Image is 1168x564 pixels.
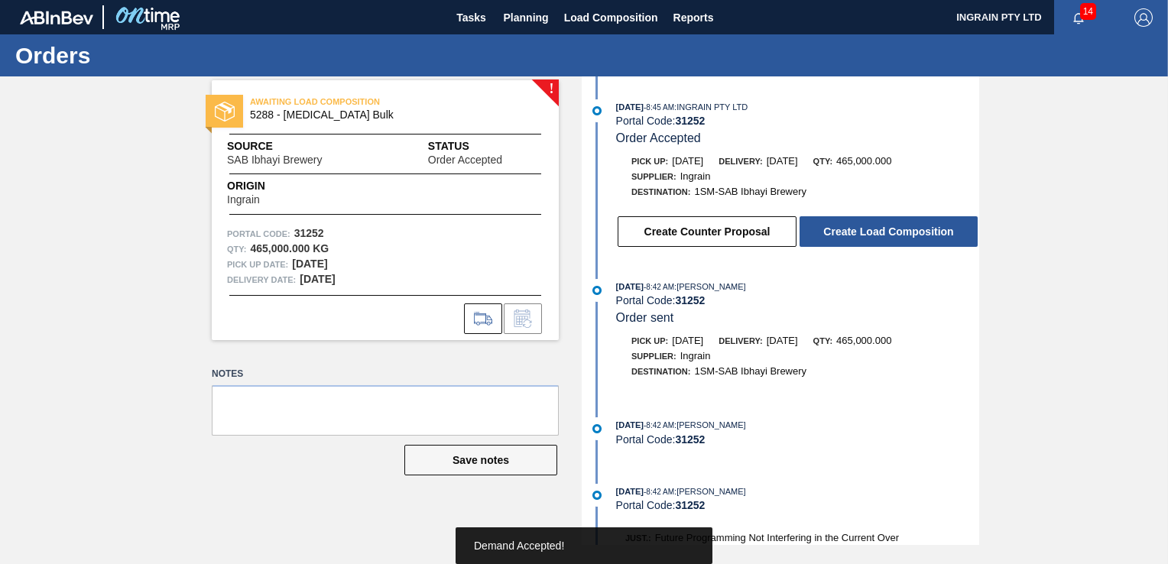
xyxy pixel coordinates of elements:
img: TNhmsLtSVTkK8tSr43FrP2fwEKptu5GPRR3wAAAABJRU5ErkJggg== [20,11,93,24]
span: Source [227,138,368,154]
span: Origin [227,178,298,194]
span: [DATE] [767,335,798,346]
img: atual [592,106,602,115]
span: Supplier: [631,352,676,361]
strong: 31252 [294,227,324,239]
span: Ingrain [680,350,711,361]
img: Logout [1134,8,1153,27]
span: 14 [1080,3,1096,20]
span: - 8:42 AM [644,283,674,291]
span: Pick up: [631,336,668,345]
span: Delivery Date: [227,272,296,287]
span: : [PERSON_NAME] [674,282,746,291]
button: Save notes [404,445,557,475]
span: [DATE] [767,155,798,167]
span: - 8:45 AM [644,103,674,112]
span: Delivery: [719,336,762,345]
div: Go to Load Composition [464,303,502,334]
span: [DATE] [672,155,703,167]
strong: 31252 [675,499,705,511]
span: Portal Code: [227,226,290,241]
strong: 31252 [675,115,705,127]
div: Portal Code: [616,294,979,306]
img: atual [592,424,602,433]
strong: 465,000.000 KG [250,242,329,254]
img: atual [592,491,602,500]
span: Order Accepted [616,131,701,144]
span: [DATE] [616,487,644,496]
strong: 31252 [675,433,705,446]
button: Create Counter Proposal [618,216,797,247]
span: Planning [504,8,549,27]
span: Qty : [227,241,246,257]
span: 465,000.000 [836,335,891,346]
span: - 8:42 AM [644,488,674,496]
span: Pick up Date: [227,257,288,272]
span: Pick up: [631,157,668,166]
span: [DATE] [616,420,644,429]
span: 5288 - Dextrose Bulk [250,109,527,121]
span: Status [428,138,543,154]
span: [DATE] [616,102,644,112]
span: : [PERSON_NAME] [674,420,746,429]
img: status [215,102,235,122]
span: SAB Ibhayi Brewery [227,154,323,166]
span: Ingrain [227,194,260,206]
span: Delivery: [719,157,762,166]
span: Load Composition [564,8,658,27]
span: Order Accepted [428,154,502,166]
span: Order sent [616,311,674,324]
span: Destination: [631,367,690,376]
span: - 8:42 AM [644,421,674,429]
span: Supplier: [631,172,676,181]
span: 1SM-SAB Ibhayi Brewery [694,365,806,377]
span: Destination: [631,187,690,196]
img: atual [592,286,602,295]
span: : INGRAIN PTY LTD [674,102,748,112]
strong: [DATE] [292,258,327,270]
span: Tasks [455,8,488,27]
button: Notifications [1054,7,1103,28]
span: AWAITING LOAD COMPOSITION [250,94,464,109]
h1: Orders [15,47,287,64]
span: Qty: [813,336,832,345]
span: Qty: [813,157,832,166]
span: 1SM-SAB Ibhayi Brewery [694,186,806,197]
span: Reports [673,8,714,27]
label: Notes [212,363,559,385]
strong: 31252 [675,294,705,306]
div: Portal Code: [616,433,979,446]
span: [DATE] [616,282,644,291]
span: Ingrain [680,170,711,182]
span: 465,000.000 [836,155,891,167]
div: Portal Code: [616,499,979,511]
span: Future Programming Not Interfering in the Current Over [655,532,899,543]
span: : [PERSON_NAME] [674,487,746,496]
div: Inform order change [504,303,542,334]
div: Portal Code: [616,115,979,127]
span: Demand Accepted! [474,540,564,552]
strong: [DATE] [300,273,335,285]
button: Create Load Composition [800,216,978,247]
span: [DATE] [672,335,703,346]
